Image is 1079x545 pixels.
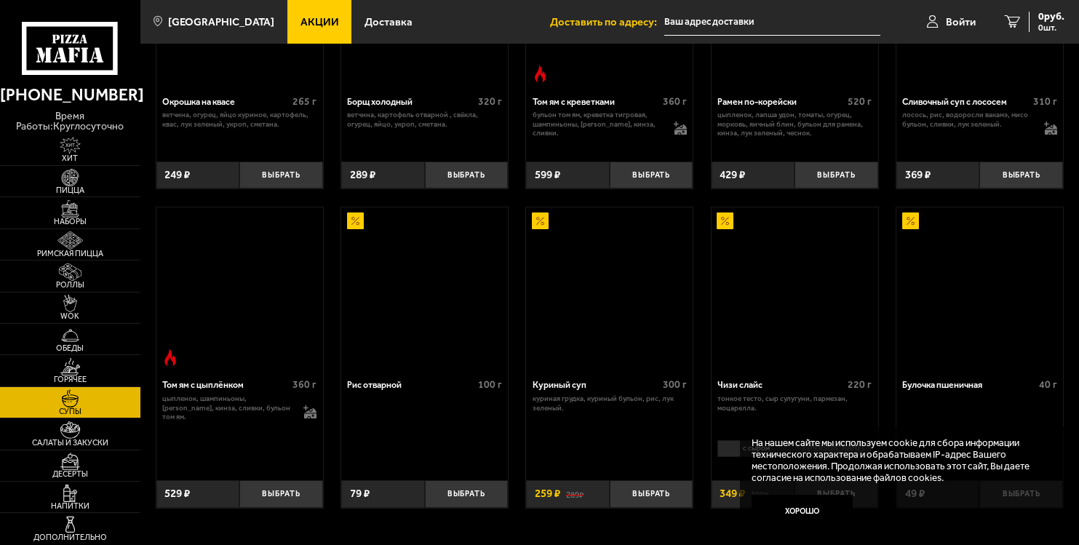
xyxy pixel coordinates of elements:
[365,17,413,28] span: Доставка
[162,97,289,108] div: Окрошка на квасе
[717,212,733,229] img: Акционный
[1033,95,1057,108] span: 310 г
[1038,23,1064,32] span: 0 шт.
[164,488,190,499] span: 529 ₽
[848,95,872,108] span: 520 г
[425,162,509,189] button: Выбрать
[663,95,687,108] span: 360 г
[902,212,919,229] img: Акционный
[478,378,502,391] span: 100 г
[347,212,364,229] img: Акционный
[712,207,878,372] a: АкционныйЧизи слайс
[979,162,1063,189] button: Выбрать
[535,170,560,180] span: 599 ₽
[168,17,274,28] span: [GEOGRAPHIC_DATA]
[347,380,474,391] div: Рис отварной
[533,97,659,108] div: Том ям с креветками
[300,17,339,28] span: Акции
[1039,378,1057,391] span: 40 г
[795,162,878,189] button: Выбрать
[164,170,190,180] span: 249 ₽
[712,437,878,472] div: 0
[1038,12,1064,22] span: 0 руб.
[162,111,316,129] p: ветчина, огурец, яйцо куриное, картофель, квас, лук зеленый, укроп, сметана.
[292,95,316,108] span: 265 г
[752,495,853,528] button: Хорошо
[533,394,687,413] p: куриная грудка, куриный бульон, рис, лук зеленый.
[752,437,1044,484] p: На нашем сайте мы используем cookie для сбора информации технического характера и обрабатываем IP...
[905,170,931,180] span: 369 ₽
[535,488,560,499] span: 259 ₽
[610,162,693,189] button: Выбрать
[526,207,693,372] a: АкционныйКуриный суп
[478,95,502,108] span: 320 г
[848,378,872,391] span: 220 г
[717,380,844,391] div: Чизи слайс
[717,394,872,413] p: тонкое тесто, сыр сулугуни, пармезан, моцарелла.
[425,480,509,508] button: Выбрать
[347,97,474,108] div: Борщ холодный
[550,17,664,28] span: Доставить по адресу:
[663,378,687,391] span: 300 г
[347,111,501,129] p: ветчина, картофель отварной , свёкла, огурец, яйцо, укроп, сметана.
[532,212,549,229] img: Акционный
[350,488,370,499] span: 79 ₽
[533,111,663,138] p: бульон том ям, креветка тигровая, шампиньоны, [PERSON_NAME], кинза, сливки.
[292,378,316,391] span: 360 г
[902,111,1032,129] p: лосось, рис, водоросли вакамэ, мисо бульон, сливки, лук зеленый.
[156,207,323,372] a: Острое блюдоТом ям с цыплёнком
[902,97,1029,108] div: Сливочный суп с лососем
[341,207,508,372] a: АкционныйРис отварной
[717,97,844,108] div: Рамен по-корейски
[610,480,693,508] button: Выбрать
[162,349,178,366] img: Острое блюдо
[239,162,323,189] button: Выбрать
[350,170,375,180] span: 289 ₽
[946,17,976,28] span: Войти
[533,380,659,391] div: Куриный суп
[717,440,795,456] li: с сыром
[162,394,292,421] p: цыпленок, шампиньоны, [PERSON_NAME], кинза, сливки, бульон том ям.
[720,488,745,499] span: 349 ₽
[902,380,1035,391] div: Булочка пшеничная
[720,170,745,180] span: 429 ₽
[664,9,880,36] input: Ваш адрес доставки
[717,111,872,138] p: цыпленок, лапша удон, томаты, огурец, морковь, яичный блин, бульон для рамена, кинза, лук зеленый...
[239,480,323,508] button: Выбрать
[896,207,1063,372] a: АкционныйБулочка пшеничная
[566,488,584,499] s: 289 ₽
[162,380,289,391] div: Том ям с цыплёнком
[532,65,549,82] img: Острое блюдо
